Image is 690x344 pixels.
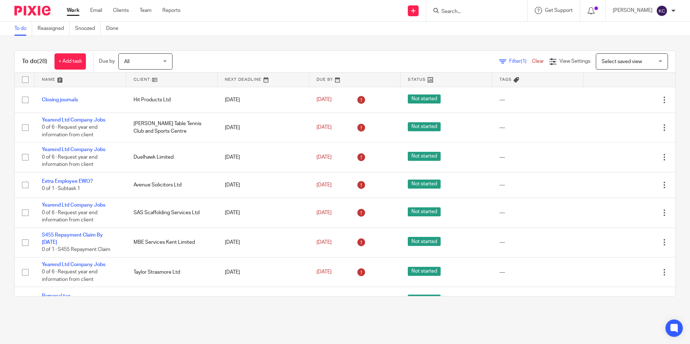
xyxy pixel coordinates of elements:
span: [DATE] [316,97,332,102]
a: S455 Repayment Claim By [DATE] [42,233,103,245]
a: Work [67,7,79,14]
a: To do [14,22,32,36]
div: --- [499,239,577,246]
span: Get Support [545,8,573,13]
span: Select saved view [602,59,642,64]
a: Personal tax [42,294,70,299]
span: [DATE] [316,155,332,160]
a: Yearend Ltd Company Jobs [42,118,105,123]
a: Email [90,7,102,14]
p: [PERSON_NAME] [613,7,652,14]
span: Not started [408,180,441,189]
img: svg%3E [656,5,668,17]
td: [DATE] [218,198,309,228]
div: --- [499,269,577,276]
td: Taylor Strasmore Ltd [126,257,218,287]
span: (1) [521,59,527,64]
a: Extra Employee EWO? [42,179,93,184]
input: Search [441,9,506,15]
img: Pixie [14,6,51,16]
a: Yearend Ltd Company Jobs [42,262,105,267]
td: [DATE] [218,113,309,142]
p: Due by [99,58,115,65]
td: [PERSON_NAME] [126,287,218,313]
span: Filter [509,59,532,64]
a: Snoozed [75,22,101,36]
a: + Add task [54,53,86,70]
span: Not started [408,152,441,161]
td: [PERSON_NAME] Table Tennis Club and Sports Centre [126,113,218,142]
div: --- [499,96,577,103]
span: Not started [408,122,441,131]
td: [DATE] [218,172,309,198]
a: Reports [162,7,180,14]
a: Closing journals [42,97,78,102]
a: Reassigned [38,22,70,36]
span: 0 of 1 · Subtask 1 [42,186,80,191]
div: --- [499,154,577,161]
a: Team [140,7,152,14]
span: Not started [408,94,441,103]
span: 0 of 1 · S455 Repayment Claim [42,247,110,252]
td: [DATE] [218,228,309,257]
span: 0 of 6 · Request year end information from client [42,270,97,282]
span: Tags [499,78,512,81]
div: --- [499,124,577,131]
span: 0 of 6 · Request year end information from client [42,125,97,138]
div: --- [499,209,577,216]
a: Yearend Ltd Company Jobs [42,203,105,208]
td: [DATE] [218,287,309,313]
span: 0 of 6 · Request year end information from client [42,210,97,223]
span: [DATE] [316,270,332,275]
span: 0 of 6 · Request year end information from client [42,155,97,167]
span: [DATE] [316,182,332,188]
td: SAS Scaffolding Services Ltd [126,198,218,228]
span: Not started [408,267,441,276]
a: Done [106,22,124,36]
span: Not started [408,207,441,216]
span: Not started [408,295,441,304]
a: Clear [532,59,544,64]
td: Avenue Solicitors Ltd [126,172,218,198]
span: [DATE] [316,125,332,130]
h1: To do [22,58,47,65]
a: Yearend Ltd Company Jobs [42,147,105,152]
td: [DATE] [218,257,309,287]
td: MBE Services Kent Limited [126,228,218,257]
span: [DATE] [316,240,332,245]
span: View Settings [559,59,590,64]
span: All [124,59,130,64]
span: Not started [408,237,441,246]
td: Duelhawk Limited [126,142,218,172]
td: Hit Products Ltd [126,87,218,113]
div: --- [499,181,577,189]
td: [DATE] [218,142,309,172]
td: [DATE] [218,87,309,113]
span: [DATE] [316,210,332,215]
span: (28) [37,58,47,64]
a: Clients [113,7,129,14]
